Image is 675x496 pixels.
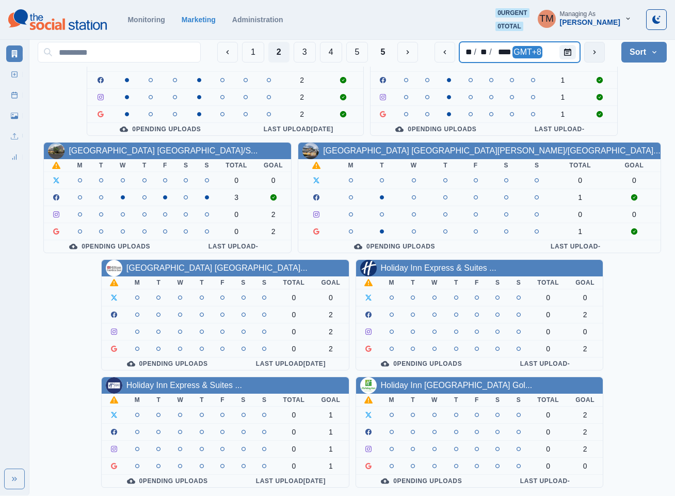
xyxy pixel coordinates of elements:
[289,110,315,118] div: 2
[233,276,254,289] th: S
[6,128,23,145] a: Uploads
[423,394,446,407] th: W
[283,328,305,336] div: 0
[321,328,340,336] div: 2
[217,159,255,172] th: Total
[495,22,523,31] span: 0 total
[381,263,496,272] a: Holiday Inn Express & Suites ...
[6,45,23,62] a: Marketing Summary
[4,469,25,489] button: Expand
[529,8,640,29] button: Managing As[PERSON_NAME]
[264,210,283,219] div: 2
[446,276,467,289] th: T
[537,328,559,336] div: 0
[491,159,522,172] th: S
[148,276,169,289] th: T
[379,125,494,133] div: 0 Pending Uploads
[175,159,197,172] th: S
[537,428,559,436] div: 0
[48,143,65,159] img: 125926167445432
[191,276,212,289] th: T
[289,93,315,101] div: 2
[254,276,275,289] th: S
[560,227,600,236] div: 1
[495,360,594,368] div: Last Upload -
[155,159,175,172] th: F
[360,260,377,276] img: 349187474933853
[473,46,477,58] div: /
[560,18,620,27] div: [PERSON_NAME]
[364,477,479,485] div: 0 Pending Uploads
[313,276,348,289] th: Goal
[52,242,167,251] div: 0 Pending Uploads
[552,159,608,172] th: Total
[69,159,91,172] th: M
[169,394,191,407] th: W
[226,227,247,236] div: 0
[403,394,423,407] th: T
[6,149,23,165] a: Review Summary
[255,159,291,172] th: Goal
[134,159,155,172] th: T
[302,143,319,159] img: 102185639824981
[462,46,542,58] div: Date
[268,42,290,63] button: Page 2
[232,16,283,24] a: Administration
[430,159,461,172] th: T
[537,345,559,353] div: 0
[264,176,283,184] div: 0
[529,394,567,407] th: Total
[241,477,340,485] div: Last Upload [DATE]
[197,159,218,172] th: S
[275,276,313,289] th: Total
[321,345,340,353] div: 2
[110,477,225,485] div: 0 Pending Uploads
[242,125,355,133] div: Last Upload [DATE]
[537,462,559,470] div: 0
[381,276,403,289] th: M
[346,42,368,63] button: Page 5
[397,159,430,172] th: W
[283,411,305,419] div: 0
[495,8,529,18] span: 0 urgent
[212,276,233,289] th: F
[552,93,573,101] div: 1
[217,42,238,63] button: Previous
[567,276,603,289] th: Goal
[372,42,393,63] button: Last Page
[106,377,122,394] img: 424427430979933
[575,411,594,419] div: 2
[616,210,652,219] div: 0
[283,445,305,453] div: 0
[321,445,340,453] div: 1
[584,42,605,63] button: next
[126,276,149,289] th: M
[508,276,529,289] th: S
[381,381,533,390] a: Holiday Inn [GEOGRAPHIC_DATA] Gol...
[307,242,483,251] div: 0 Pending Uploads
[462,46,473,58] div: month
[488,46,492,58] div: /
[321,462,340,470] div: 1
[487,394,508,407] th: S
[560,176,600,184] div: 0
[127,16,165,24] a: Monitoring
[397,42,418,63] button: Next Media
[126,263,308,272] a: [GEOGRAPHIC_DATA] [GEOGRAPHIC_DATA]...
[487,276,508,289] th: S
[321,411,340,419] div: 1
[321,311,340,319] div: 2
[313,394,348,407] th: Goal
[6,87,23,103] a: Post Schedule
[493,46,512,58] div: year
[621,42,667,63] button: Sort
[608,159,660,172] th: Goal
[537,411,559,419] div: 0
[264,227,283,236] div: 2
[283,345,305,353] div: 0
[126,381,242,390] a: Holiday Inn Express & Suites ...
[275,394,313,407] th: Total
[508,394,529,407] th: S
[423,276,446,289] th: W
[289,76,315,84] div: 2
